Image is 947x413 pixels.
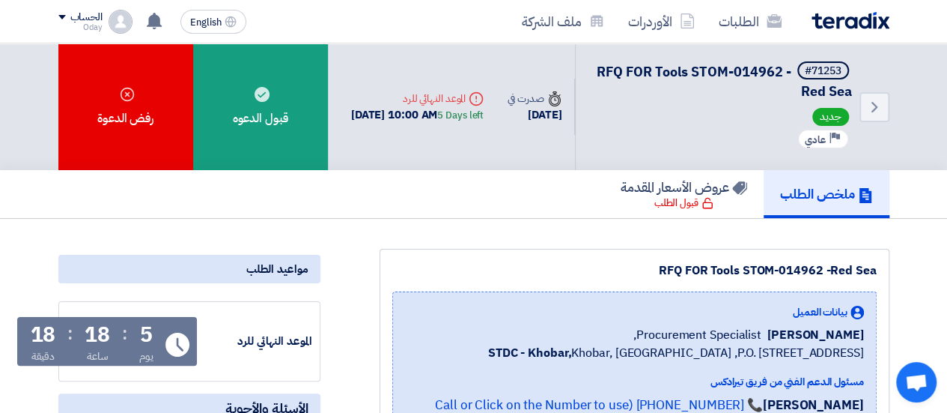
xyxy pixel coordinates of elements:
div: 5 Days left [437,108,484,123]
div: 5 [140,325,153,346]
a: الطلبات [707,4,794,39]
div: ساعة [87,349,109,364]
button: English [180,10,246,34]
a: ملف الشركة [510,4,616,39]
a: ملخص الطلب [764,170,889,218]
img: Teradix logo [812,12,889,29]
a: Open chat [896,362,937,403]
h5: ملخص الطلب [780,185,873,202]
div: الموعد النهائي للرد [200,333,312,350]
div: RFQ FOR Tools STOM-014962 -Red Sea [392,262,877,280]
h5: RFQ FOR Tools STOM-014962 -Red Sea [594,61,852,100]
div: يوم [139,349,153,364]
div: صدرت في [508,91,561,106]
div: قبول الدعوه [193,43,328,170]
b: STDC - Khobar, [488,344,572,362]
img: profile_test.png [109,10,133,34]
span: RFQ FOR Tools STOM-014962 -Red Sea [597,61,852,101]
span: Khobar, [GEOGRAPHIC_DATA] ,P.O. [STREET_ADDRESS] [488,344,864,362]
div: #71253 [805,66,841,76]
span: عادي [805,133,826,147]
h5: عروض الأسعار المقدمة [621,178,747,196]
div: قبول الطلب [654,196,713,211]
div: : [122,320,127,347]
div: 18 [31,325,56,346]
div: الموعد النهائي للرد [351,91,484,106]
a: عروض الأسعار المقدمة قبول الطلب [604,170,764,218]
div: مواعيد الطلب [58,255,320,283]
a: الأوردرات [616,4,707,39]
div: [DATE] 10:00 AM [351,106,484,124]
div: رفض الدعوة [58,43,193,170]
div: [DATE] [508,106,561,124]
span: English [190,17,222,28]
div: 18 [85,325,110,346]
span: بيانات العميل [793,304,847,320]
div: مسئول الدعم الفني من فريق تيرادكس [405,374,864,390]
div: : [67,320,73,347]
div: دقيقة [31,349,55,364]
div: الحساب [70,11,103,24]
span: جديد [812,108,849,126]
div: Oday [58,23,103,31]
span: Procurement Specialist, [633,326,761,344]
span: [PERSON_NAME] [767,326,864,344]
